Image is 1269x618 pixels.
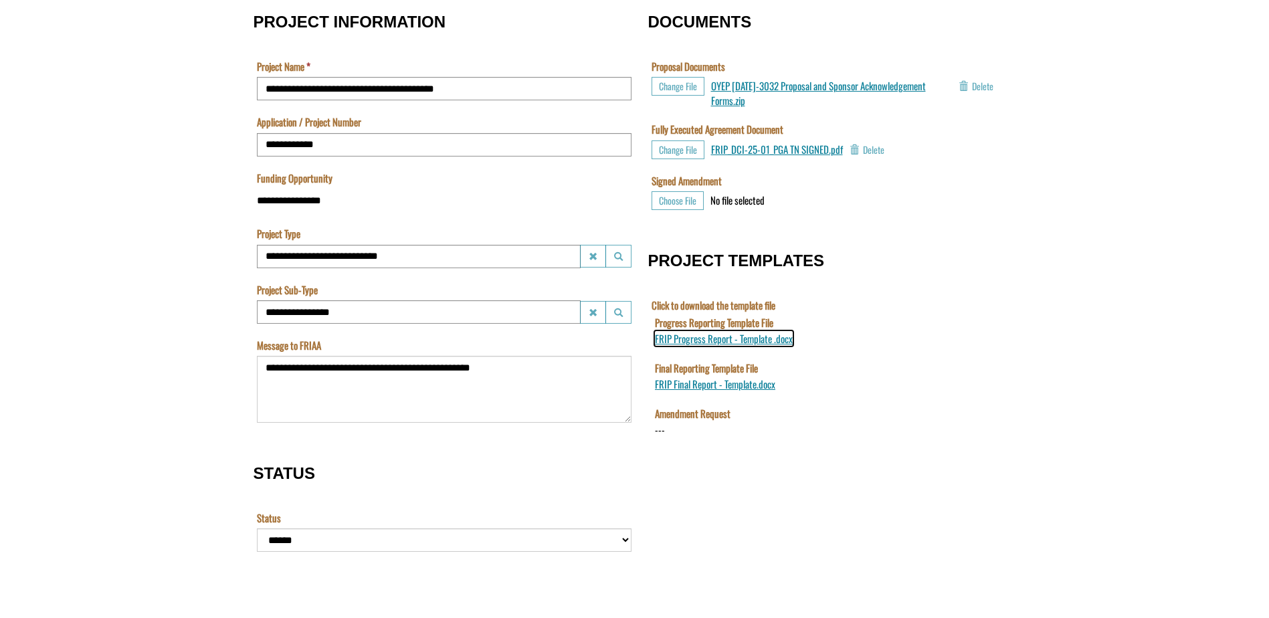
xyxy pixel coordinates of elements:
[652,60,725,74] label: Proposal Documents
[254,451,635,566] fieldset: STATUS
[257,115,361,129] label: Application / Project Number
[652,298,775,312] label: Click to download the template file
[257,245,581,268] input: Project Type
[257,171,332,185] label: Funding Opportunity
[3,107,13,121] div: ---
[254,580,635,603] fieldset: Section
[257,356,631,423] textarea: Message to FRIAA
[648,252,1016,270] h3: PROJECT TEMPLATES
[710,193,765,207] div: No file selected
[3,45,106,60] label: Final Reporting Template File
[257,338,321,352] label: Message to FRIAA
[580,245,606,268] button: Project Type Clear lookup field
[652,191,704,210] button: Choose File for Signed Amendment
[648,238,1016,470] fieldset: PROJECT TEMPLATES
[652,122,783,136] label: Fully Executed Agreement Document
[257,227,300,241] label: Project Type
[257,511,281,525] label: Status
[3,15,141,30] a: FRIP Progress Report - Template .docx
[257,77,631,100] input: Project Name
[652,140,704,159] button: Choose File for Fully Executed Agreement Document
[605,301,631,324] button: Project Sub-Type Launch lookup modal
[3,61,124,76] a: FRIP Final Report - Template.docx
[257,189,631,212] input: Funding Opportunity
[850,140,884,159] button: Delete
[580,301,606,324] button: Project Sub-Type Clear lookup field
[711,142,843,157] a: FRIP_DCI-25-01_PGA TN SIGNED.pdf
[257,60,310,74] label: Project Name
[648,13,1016,31] h3: DOCUMENTS
[711,78,926,107] a: OYEP [DATE]-3032 Proposal and Sponsor Acknowledgement Forms.zip
[652,174,722,188] label: Signed Amendment
[257,283,318,297] label: Project Sub-Type
[257,300,581,324] input: Project Sub-Type
[959,77,993,96] button: Delete
[652,77,704,96] button: Choose File for Proposal Documents
[3,91,79,105] label: File field for users to download amendment request template
[254,13,635,31] h3: PROJECT INFORMATION
[605,245,631,268] button: Project Type Launch lookup modal
[254,465,635,482] h3: STATUS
